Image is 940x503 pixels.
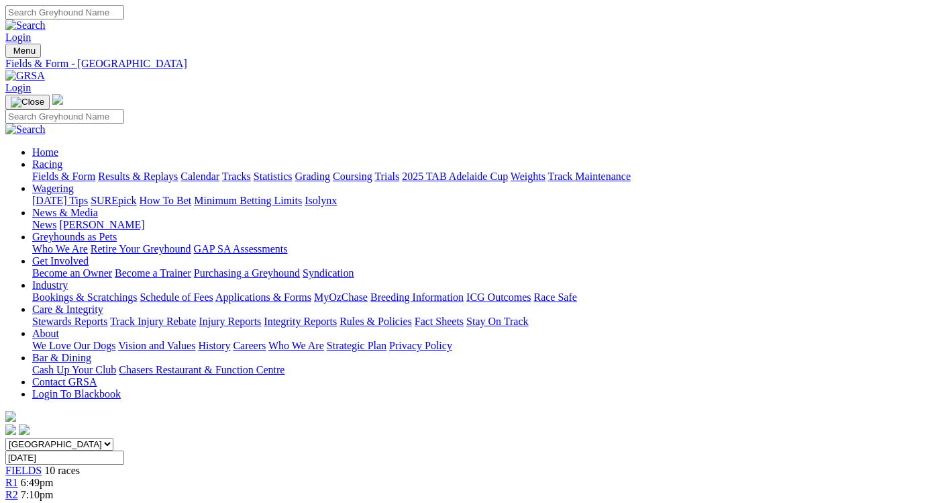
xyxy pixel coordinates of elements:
a: How To Bet [140,195,192,206]
a: Home [32,146,58,158]
a: News & Media [32,207,98,218]
a: Syndication [303,267,354,279]
img: facebook.svg [5,424,16,435]
img: logo-grsa-white.png [5,411,16,422]
a: Trials [374,171,399,182]
a: Weights [511,171,545,182]
a: Retire Your Greyhound [91,243,191,255]
a: Chasers Restaurant & Function Centre [119,364,284,375]
a: News [32,219,56,230]
a: Bar & Dining [32,352,91,363]
a: Coursing [333,171,372,182]
a: Integrity Reports [264,316,337,327]
img: twitter.svg [19,424,30,435]
a: Bookings & Scratchings [32,291,137,303]
button: Toggle navigation [5,44,41,58]
div: Greyhounds as Pets [32,243,935,255]
a: Track Injury Rebate [110,316,196,327]
span: 10 races [44,465,80,476]
img: Search [5,124,46,136]
a: R2 [5,489,18,500]
a: Get Involved [32,255,89,267]
a: Careers [233,340,266,351]
a: Race Safe [533,291,576,303]
a: Login [5,32,31,43]
div: Wagering [32,195,935,207]
div: Racing [32,171,935,183]
div: About [32,340,935,352]
span: Menu [13,46,36,56]
a: History [198,340,230,351]
a: Tracks [222,171,251,182]
a: Fields & Form - [GEOGRAPHIC_DATA] [5,58,935,70]
a: Industry [32,279,68,291]
a: Contact GRSA [32,376,97,387]
a: Become an Owner [32,267,112,279]
img: Search [5,19,46,32]
a: [PERSON_NAME] [59,219,144,230]
a: Greyhounds as Pets [32,231,117,242]
div: Get Involved [32,267,935,279]
a: Vision and Values [118,340,195,351]
a: Who We Are [32,243,88,255]
a: Breeding Information [370,291,464,303]
span: 6:49pm [21,477,54,488]
a: 2025 TAB Adelaide Cup [402,171,508,182]
div: News & Media [32,219,935,231]
a: Statistics [254,171,293,182]
a: Fact Sheets [415,316,464,327]
a: R1 [5,477,18,488]
input: Select date [5,451,124,465]
a: Calendar [180,171,219,182]
div: Bar & Dining [32,364,935,376]
a: Grading [295,171,330,182]
a: Login [5,82,31,93]
a: MyOzChase [314,291,368,303]
img: Close [11,97,44,107]
a: SUREpick [91,195,136,206]
div: Care & Integrity [32,316,935,328]
a: Become a Trainer [115,267,191,279]
a: Wagering [32,183,74,194]
a: Who We Are [268,340,324,351]
a: Applications & Forms [215,291,311,303]
a: Care & Integrity [32,304,103,315]
a: Cash Up Your Club [32,364,116,375]
div: Industry [32,291,935,304]
a: Rules & Policies [340,316,412,327]
a: Minimum Betting Limits [194,195,302,206]
a: GAP SA Assessments [194,243,288,255]
a: Login To Blackbook [32,388,121,400]
a: Schedule of Fees [140,291,213,303]
button: Toggle navigation [5,95,50,109]
a: Purchasing a Greyhound [194,267,300,279]
a: About [32,328,59,339]
a: Racing [32,158,62,170]
a: We Love Our Dogs [32,340,115,351]
input: Search [5,5,124,19]
a: Isolynx [305,195,337,206]
a: Privacy Policy [389,340,452,351]
a: Stewards Reports [32,316,107,327]
span: 7:10pm [21,489,54,500]
a: Injury Reports [199,316,261,327]
a: Strategic Plan [327,340,386,351]
a: Track Maintenance [548,171,631,182]
img: GRSA [5,70,45,82]
a: Stay On Track [466,316,528,327]
img: logo-grsa-white.png [52,94,63,105]
input: Search [5,109,124,124]
a: FIELDS [5,465,42,476]
a: Results & Replays [98,171,178,182]
a: [DATE] Tips [32,195,88,206]
a: ICG Outcomes [466,291,531,303]
a: Fields & Form [32,171,95,182]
